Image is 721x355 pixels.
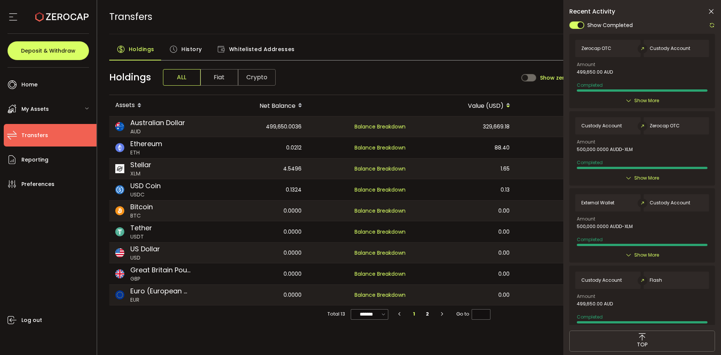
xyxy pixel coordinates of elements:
[130,212,153,220] span: BTC
[634,97,659,104] span: Show More
[421,309,434,319] li: 2
[650,278,662,283] span: Flash
[21,130,48,141] span: Transfers
[577,224,633,229] span: 500,000.0000 AUDD-XLM
[581,46,611,51] span: Zerocap OTC
[115,185,124,194] img: usdc_portfolio.svg
[130,202,153,212] span: Bitcoin
[577,236,603,243] span: Completed
[204,285,308,305] div: 0.0000
[115,248,124,257] img: usd_portfolio.svg
[204,201,308,221] div: 0.0000
[577,301,613,307] span: 499,650.00 AUD
[587,21,633,29] span: Show Completed
[412,137,516,158] div: 88.40
[354,165,406,172] span: Balance Breakdown
[21,179,54,190] span: Preferences
[412,221,516,242] div: 0.00
[354,123,406,130] span: Balance Breakdown
[354,207,406,215] span: Balance Breakdown
[115,143,124,152] img: eth_portfolio.svg
[577,314,603,320] span: Completed
[21,154,48,165] span: Reporting
[577,217,595,221] span: Amount
[238,69,276,86] span: Crypto
[130,275,192,283] span: GBP
[130,233,152,241] span: USDT
[115,206,124,215] img: btc_portfolio.svg
[650,123,680,128] span: Zerocap OTC
[8,41,89,60] button: Deposit & Withdraw
[354,186,406,193] span: Balance Breakdown
[581,278,622,283] span: Custody Account
[683,319,721,355] iframe: Chat Widget
[407,309,421,319] li: 1
[650,200,690,205] span: Custody Account
[577,159,603,166] span: Completed
[354,270,406,278] span: Balance Breakdown
[109,99,204,112] div: Assets
[327,309,345,319] span: Total 13
[130,223,152,233] span: Tether
[204,137,308,158] div: 0.0212
[163,69,201,86] span: ALL
[581,123,622,128] span: Custody Account
[130,181,161,191] span: USD Coin
[115,290,124,299] img: eur_portfolio.svg
[130,265,192,275] span: Great Britain Pound
[634,174,659,182] span: Show More
[577,69,613,75] span: 499,650.00 AUD
[569,9,615,15] span: Recent Activity
[129,42,154,57] span: Holdings
[412,243,516,263] div: 0.00
[204,159,308,179] div: 4.5496
[130,170,151,178] span: XLM
[130,244,160,254] span: US Dollar
[412,99,516,112] div: Value (USD)
[204,116,308,137] div: 499,650.0036
[581,200,614,205] span: External Wallet
[115,122,124,131] img: aud_portfolio.svg
[577,82,603,88] span: Completed
[354,249,406,257] span: Balance Breakdown
[577,62,595,67] span: Amount
[201,69,238,86] span: Fiat
[577,147,633,152] span: 500,000.0000 AUDD-XLM
[412,159,516,179] div: 1.65
[130,128,185,136] span: AUD
[21,104,49,115] span: My Assets
[130,286,192,296] span: Euro (European Monetary Unit)
[130,118,185,128] span: Australian Dollar
[577,140,595,144] span: Amount
[130,149,162,157] span: ETH
[115,164,124,173] img: xlm_portfolio.png
[412,116,516,137] div: 329,669.18
[354,228,406,236] span: Balance Breakdown
[412,263,516,284] div: 0.00
[412,285,516,305] div: 0.00
[637,341,648,349] span: TOP
[21,79,38,90] span: Home
[634,251,659,259] span: Show More
[650,46,690,51] span: Custody Account
[412,201,516,221] div: 0.00
[130,160,151,170] span: Stellar
[354,144,406,151] span: Balance Breakdown
[229,42,295,57] span: Whitelisted Addresses
[204,263,308,284] div: 0.0000
[115,227,124,236] img: usdt_portfolio.svg
[181,42,202,57] span: History
[204,99,308,112] div: Net Balance
[577,294,595,299] span: Amount
[540,75,593,80] span: Show zero balance
[456,309,490,319] span: Go to
[412,179,516,200] div: 0.13
[204,243,308,263] div: 0.0000
[130,254,160,262] span: USD
[21,315,42,326] span: Log out
[130,139,162,149] span: Ethereum
[130,191,161,199] span: USDC
[115,269,124,278] img: gbp_portfolio.svg
[109,10,152,23] span: Transfers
